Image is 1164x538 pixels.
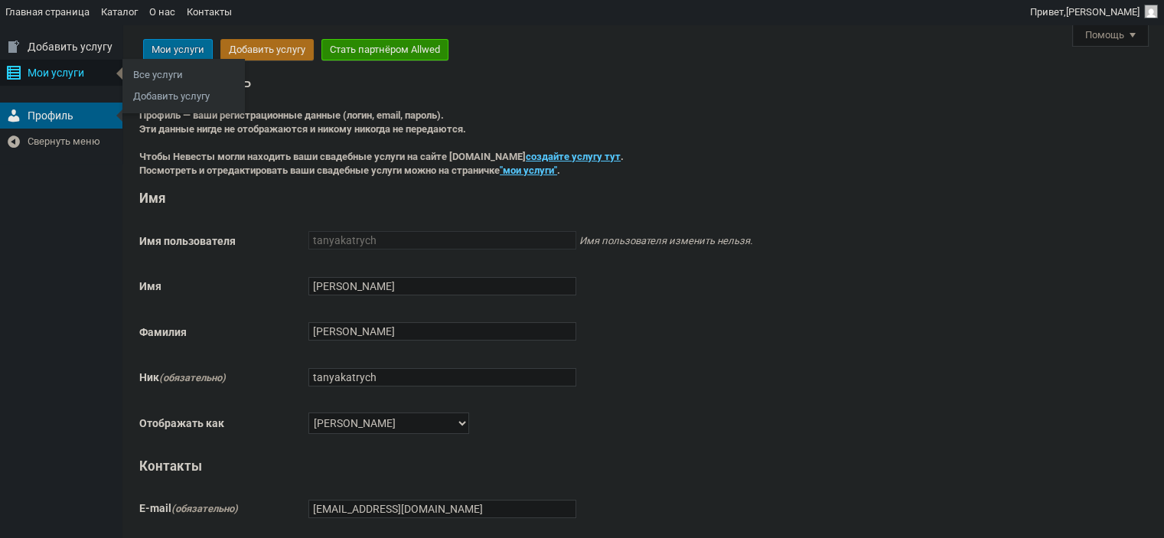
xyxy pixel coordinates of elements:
[579,235,752,246] span: Имя пользователя изменить нельзя.
[500,165,557,176] a: "мои услуги"
[1073,24,1148,46] button: Помощь
[139,150,1149,178] span: Чтобы Невесты могли находить ваши свадебные услуги на сайте [DOMAIN_NAME] . Посмотреть и отредакт...
[139,235,236,247] label: Имя пользователя
[122,64,245,86] a: Все услуги
[139,109,1149,136] h4: Профиль — ваши регистрационные данные (логин, email, пароль). Эти данные нигде не отображаются и ...
[159,372,226,383] span: (обязательно)
[122,86,245,107] a: Добавить услугу
[1066,6,1140,18] span: [PERSON_NAME]
[139,459,1149,473] h2: Контакты
[139,371,226,383] label: Ник
[220,39,314,60] a: Добавить услугу
[321,39,448,60] a: Стать партнёром Allwed
[139,502,238,514] label: E-mail
[526,151,621,162] a: создайте услугу тут
[171,503,238,514] span: (обязательно)
[139,191,1149,205] h2: Имя
[139,417,224,429] label: Отображать как
[139,280,161,292] label: Имя
[143,39,213,60] a: Мои услуги
[139,326,187,338] label: Фамилия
